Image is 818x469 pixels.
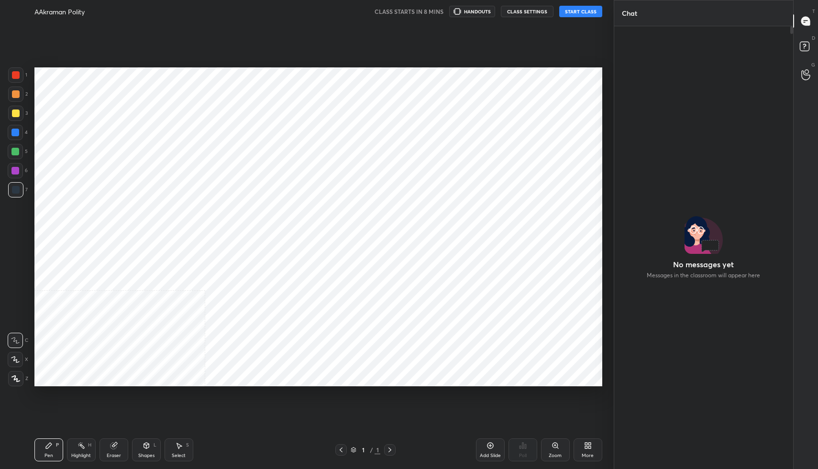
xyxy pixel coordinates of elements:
div: P [56,443,59,447]
div: H [88,443,91,447]
div: 2 [8,87,28,102]
div: 7 [8,182,28,197]
div: Zoom [549,453,562,458]
button: START CLASS [559,6,602,17]
div: Z [8,371,28,386]
button: CLASS SETTINGS [501,6,553,17]
h4: AAkraman Polity [34,7,85,16]
div: Pen [44,453,53,458]
div: Add Slide [480,453,501,458]
div: Eraser [107,453,121,458]
div: X [8,352,28,367]
div: / [370,447,373,453]
div: Highlight [71,453,91,458]
div: 1 [358,447,368,453]
button: HANDOUTS [449,6,495,17]
div: C [8,333,28,348]
div: 5 [8,144,28,159]
div: 3 [8,106,28,121]
div: 4 [8,125,28,140]
div: S [186,443,189,447]
p: G [811,61,815,68]
div: Shapes [138,453,155,458]
h5: CLASS STARTS IN 8 MINS [375,7,443,16]
div: 1 [375,446,380,454]
p: T [812,8,815,15]
div: 6 [8,163,28,178]
div: More [582,453,594,458]
p: Chat [614,0,645,26]
div: L [154,443,156,447]
p: D [812,34,815,42]
div: 1 [8,67,27,83]
div: Select [172,453,186,458]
